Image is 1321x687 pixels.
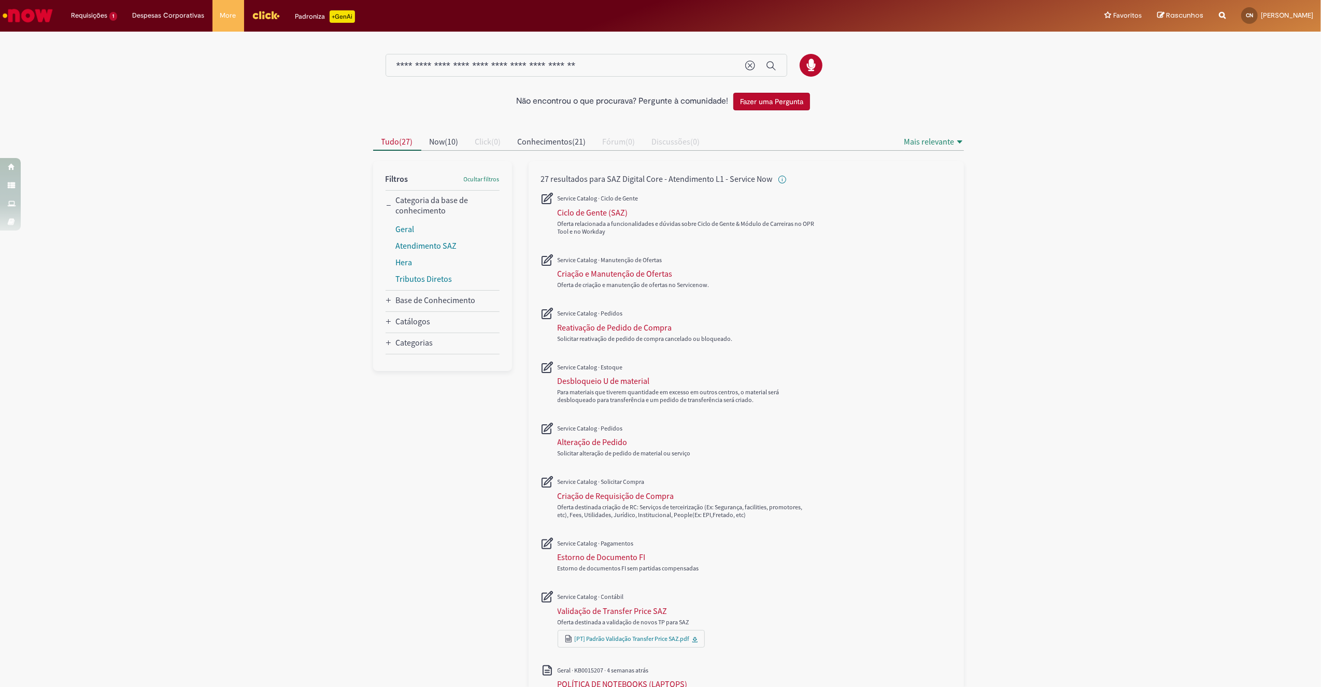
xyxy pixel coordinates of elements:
[1,5,54,26] img: ServiceNow
[71,10,107,21] span: Requisições
[516,97,728,106] h2: Não encontrou o que procurava? Pergunte à comunidade!
[1113,10,1142,21] span: Favoritos
[1246,12,1253,19] span: CN
[295,10,355,23] div: Padroniza
[330,10,355,23] p: +GenAi
[733,93,810,110] button: Fazer uma Pergunta
[252,7,280,23] img: click_logo_yellow_360x200.png
[133,10,205,21] span: Despesas Corporativas
[1157,11,1203,21] a: Rascunhos
[109,12,117,21] span: 1
[220,10,236,21] span: More
[1261,11,1313,20] span: [PERSON_NAME]
[1166,10,1203,20] span: Rascunhos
